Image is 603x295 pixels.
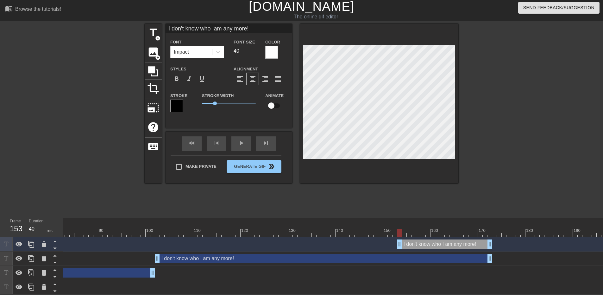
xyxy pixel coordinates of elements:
span: drag_handle [487,255,493,262]
span: fast_rewind [188,139,196,147]
label: Color [265,39,280,45]
span: title [147,27,159,39]
div: 110 [194,227,202,234]
label: Alignment [234,66,258,72]
div: 120 [241,227,249,234]
span: Generate Gif [229,163,279,170]
div: ms [47,227,53,234]
label: Styles [170,66,186,72]
span: skip_previous [213,139,220,147]
div: Frame [5,218,24,237]
label: Animate [265,93,284,99]
div: 130 [289,227,297,234]
label: Stroke [170,93,187,99]
div: 140 [336,227,344,234]
div: 180 [526,227,534,234]
span: format_underline [198,75,206,83]
div: Impact [174,48,189,56]
div: 90 [99,227,104,234]
div: Browse the tutorials! [15,6,61,12]
label: Duration [29,220,43,223]
label: Stroke Width [202,93,234,99]
label: Font [170,39,181,45]
span: help [147,121,159,133]
span: play_arrow [237,139,245,147]
span: format_align_right [261,75,269,83]
div: 160 [431,227,439,234]
span: add_circle [155,36,160,41]
span: Send Feedback/Suggestion [523,4,594,12]
span: format_align_justify [274,75,282,83]
button: Generate Gif [227,160,281,173]
span: skip_next [262,139,270,147]
span: menu_book [5,5,13,12]
label: Font Size [234,39,255,45]
div: The online gif editor [204,13,428,21]
span: double_arrow [268,163,275,170]
span: photo_size_select_large [147,102,159,114]
span: drag_handle [149,270,156,276]
span: format_bold [173,75,180,83]
span: format_align_center [249,75,256,83]
a: Browse the tutorials! [5,5,61,15]
span: format_align_left [236,75,244,83]
span: keyboard [147,141,159,153]
div: 190 [574,227,581,234]
div: 150 [384,227,392,234]
span: drag_handle [154,255,160,262]
div: 153 [10,223,19,234]
span: Make Private [185,163,217,170]
span: image [147,46,159,58]
div: 170 [479,227,487,234]
div: 100 [146,227,154,234]
span: crop [147,82,159,95]
button: Send Feedback/Suggestion [518,2,600,14]
span: format_italic [185,75,193,83]
span: add_circle [155,55,160,60]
